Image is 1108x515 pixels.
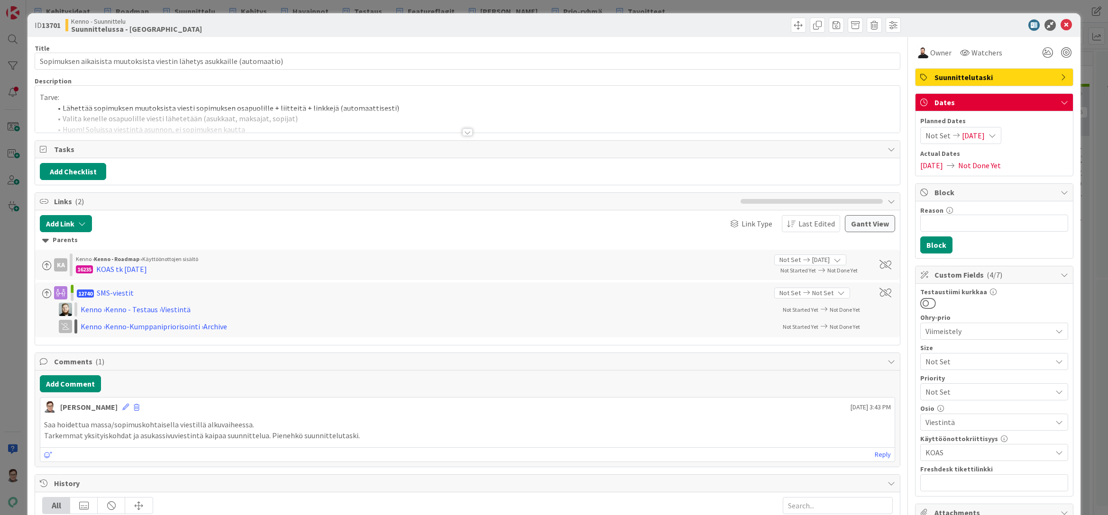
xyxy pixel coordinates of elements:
[40,375,101,392] button: Add Comment
[779,255,801,265] span: Not Set
[94,255,142,262] b: Kenno - Roadmap ›
[42,20,61,30] b: 13701
[920,375,1068,381] div: Priority
[812,288,833,298] span: Not Set
[845,215,895,232] button: Gantt View
[51,103,895,114] li: Lähettää sopimuksen muutoksista viesti sopimuksen osapuolille + liitteitä + linkkejä (automaattis...
[783,497,893,514] input: Search...
[798,218,835,229] span: Last Edited
[35,77,72,85] span: Description
[44,430,890,441] p: Tarkemmat yksityiskohdat ja asukassivuviestintä kaipaa suunnittelua. Pienehkö suunnittelutaski.
[81,304,327,315] div: Kenno › Kenno - Testaus › Viestintä
[75,197,84,206] span: ( 2 )
[827,267,858,274] span: Not Done Yet
[54,144,882,155] span: Tasks
[60,401,118,413] div: [PERSON_NAME]
[920,236,952,253] button: Block
[40,92,895,103] p: Tarve:
[958,160,1001,171] span: Not Done Yet
[76,265,93,273] div: 16235
[81,321,327,332] div: Kenno › Kenno-Kumppanipriorisointi › Archive
[925,325,1047,338] span: Viimeistely
[830,306,860,313] span: Not Done Yet
[54,356,882,367] span: Comments
[875,449,891,461] a: Reply
[54,478,882,489] span: History
[830,323,860,330] span: Not Done Yet
[934,97,1056,108] span: Dates
[54,196,735,207] span: Links
[920,116,1068,126] span: Planned Dates
[920,206,943,215] label: Reason
[96,263,147,275] div: KOAS tk [DATE]
[97,287,134,298] div: SMS-viestit
[35,53,900,70] input: type card name here...
[71,25,202,33] b: Suunnittelussa - [GEOGRAPHIC_DATA]
[812,255,830,265] span: [DATE]
[920,435,1068,442] div: Käyttöönottokriittisyys
[783,306,818,313] span: Not Started Yet
[920,466,1068,472] div: Freshdesk tikettilinkki
[40,215,92,232] button: Add Link
[962,130,985,141] span: [DATE]
[920,289,1068,295] div: Testaustiimi kurkkaa
[35,19,61,31] span: ID
[742,218,772,229] span: Link Type
[920,160,943,171] span: [DATE]
[925,355,1047,368] span: Not Set
[930,47,952,58] span: Owner
[920,149,1068,159] span: Actual Dates
[987,270,1002,280] span: ( 4/7 )
[44,419,890,430] p: Saa hoidettua massa/sopimuskohtaisella viestillä alkuvaiheessa.
[971,47,1002,58] span: Watchers
[782,215,840,232] button: Last Edited
[925,416,1052,428] span: Viestintä
[920,405,1068,412] div: Osio
[779,288,801,298] span: Not Set
[917,47,928,58] img: TK
[40,163,106,180] button: Add Checklist
[920,344,1068,351] div: Size
[95,357,104,366] span: ( 1 )
[71,18,202,25] span: Kenno - Suunnittelu
[934,187,1056,198] span: Block
[920,314,1068,321] div: Ohry-prio
[54,258,67,271] div: KA
[35,44,50,53] label: Title
[925,385,1047,398] span: Not Set
[925,447,1052,458] span: KOAS
[783,323,818,330] span: Not Started Yet
[934,269,1056,280] span: Custom Fields
[925,130,951,141] span: Not Set
[934,72,1056,83] span: Suunnittelutaski
[77,289,94,298] span: 12740
[851,402,891,412] span: [DATE] 3:43 PM
[44,401,55,413] img: SM
[59,303,72,316] img: SH
[43,497,70,514] div: All
[142,255,198,262] span: Käyttöönottojen sisältö
[780,267,816,274] span: Not Started Yet
[76,255,94,262] span: Kenno ›
[42,235,892,245] div: Parents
